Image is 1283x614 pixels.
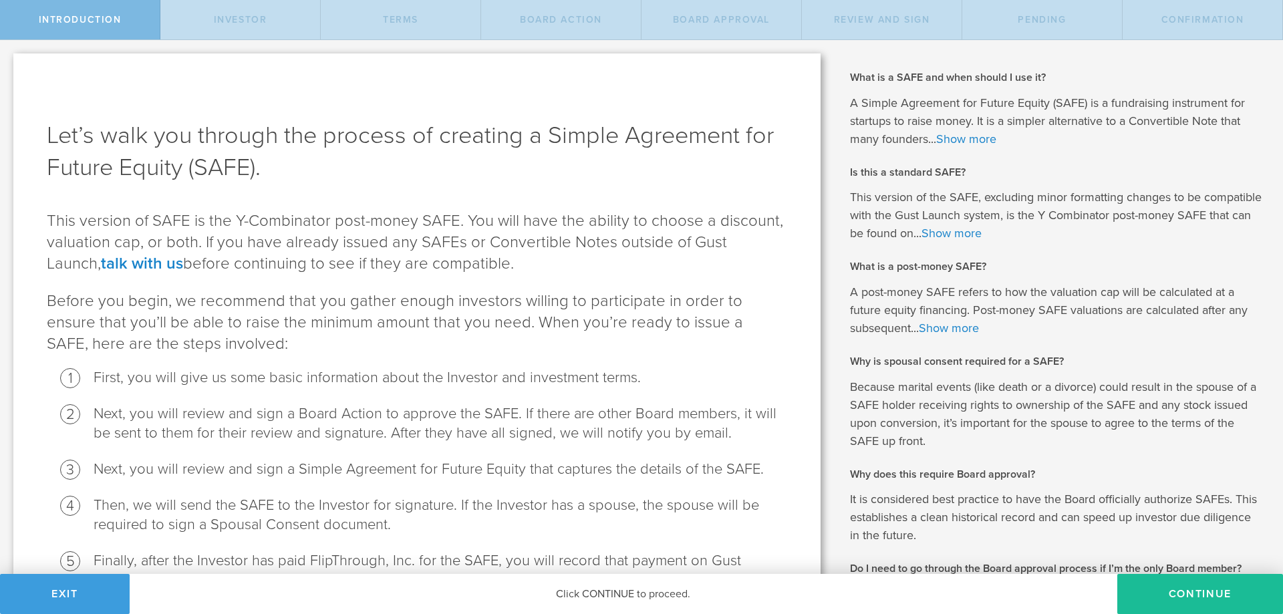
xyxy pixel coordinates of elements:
p: It is considered best practice to have the Board officially authorize SAFEs. This establishes a c... [850,490,1263,545]
span: Pending [1018,14,1066,25]
li: Next, you will review and sign a Board Action to approve the SAFE. If there are other Board membe... [94,404,787,443]
p: Before you begin, we recommend that you gather enough investors willing to participate in order t... [47,291,787,355]
span: Confirmation [1161,14,1244,25]
div: Click CONTINUE to proceed. [130,574,1117,614]
li: Finally, after the Investor has paid FlipThrough, Inc. for the SAFE, you will record that payment... [94,551,787,609]
span: Board Approval [673,14,770,25]
h2: What is a SAFE and when should I use it? [850,70,1263,85]
li: Then, we will send the SAFE to the Investor for signature. If the Investor has a spouse, the spou... [94,496,787,534]
span: Board Action [520,14,602,25]
p: A Simple Agreement for Future Equity (SAFE) is a fundraising instrument for startups to raise mon... [850,94,1263,148]
p: A post-money SAFE refers to how the valuation cap will be calculated at a future equity financing... [850,283,1263,337]
h2: Why is spousal consent required for a SAFE? [850,354,1263,369]
h1: Let’s walk you through the process of creating a Simple Agreement for Future Equity (SAFE). [47,120,787,184]
a: Show more [919,321,979,335]
h2: Why does this require Board approval? [850,467,1263,482]
h2: What is a post-money SAFE? [850,259,1263,274]
p: This version of the SAFE, excluding minor formatting changes to be compatible with the Gust Launc... [850,188,1263,243]
button: Continue [1117,574,1283,614]
p: This version of SAFE is the Y-Combinator post-money SAFE. You will have the ability to choose a d... [47,210,787,275]
span: terms [383,14,418,25]
li: Next, you will review and sign a Simple Agreement for Future Equity that captures the details of ... [94,460,787,479]
a: Show more [921,226,982,241]
span: Review and Sign [834,14,930,25]
p: Because marital events (like death or a divorce) could result in the spouse of a SAFE holder rece... [850,378,1263,450]
span: Introduction [39,14,122,25]
li: First, you will give us some basic information about the Investor and investment terms. [94,368,787,388]
span: Investor [214,14,267,25]
a: talk with us [101,254,183,273]
h2: Do I need to go through the Board approval process if I’m the only Board member? [850,561,1263,576]
a: Show more [936,132,996,146]
h2: Is this a standard SAFE? [850,165,1263,180]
